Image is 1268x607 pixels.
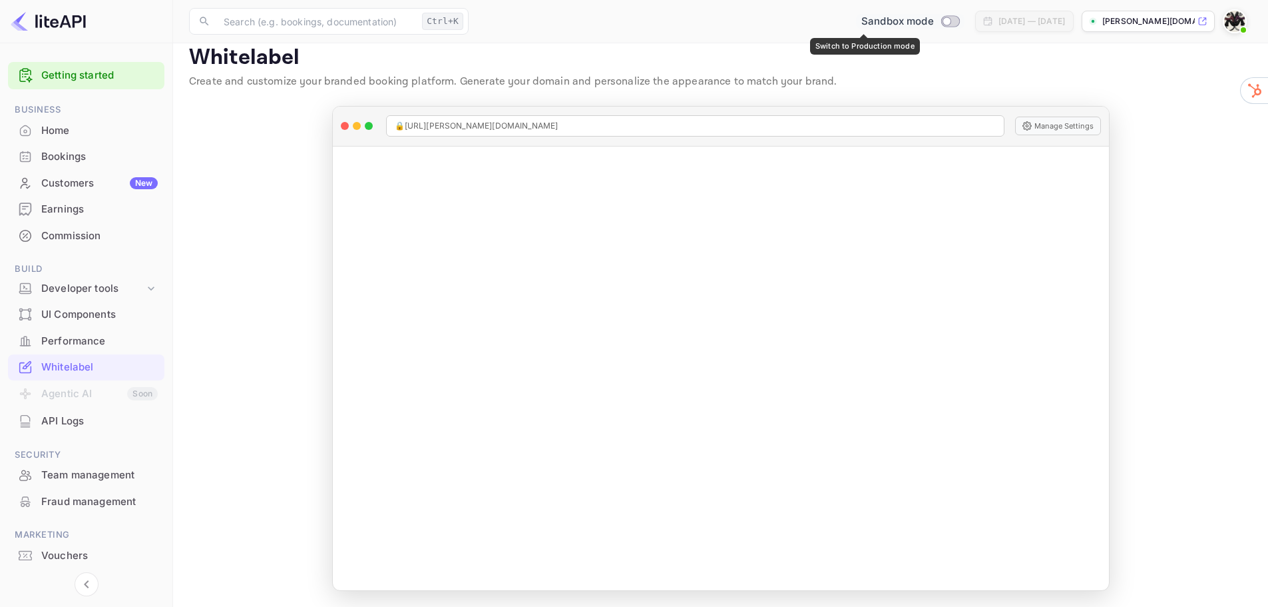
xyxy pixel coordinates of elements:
div: Earnings [41,202,158,217]
a: API Logs [8,408,164,433]
a: Bookings [8,144,164,169]
div: Bookings [41,149,158,165]
div: New [130,177,158,189]
a: Earnings [8,197,164,221]
div: API Logs [8,408,164,434]
span: Business [8,103,164,117]
p: Whitelabel [189,45,1252,71]
button: Manage Settings [1015,117,1101,135]
span: Sandbox mode [861,14,934,29]
a: Whitelabel [8,354,164,379]
a: Performance [8,328,164,353]
a: Team management [8,462,164,487]
a: Fraud management [8,489,164,514]
a: Getting started [41,68,158,83]
button: Collapse navigation [75,572,99,596]
div: Performance [41,334,158,349]
div: Whitelabel [8,354,164,380]
span: 🔒 [URL][PERSON_NAME][DOMAIN_NAME] [395,120,558,132]
div: Switch to Production mode [856,14,964,29]
div: Fraud management [41,494,158,510]
div: [DATE] — [DATE] [998,15,1065,27]
div: Commission [8,223,164,249]
a: Vouchers [8,543,164,568]
span: Build [8,262,164,277]
div: Developer tools [8,277,164,301]
a: Home [8,118,164,143]
div: Whitelabel [41,360,158,375]
img: Umar Mohammed [1224,11,1245,32]
div: Team management [8,462,164,488]
div: Customers [41,176,158,191]
div: API Logs [41,414,158,429]
p: [PERSON_NAME][DOMAIN_NAME]... [1102,15,1195,27]
div: UI Components [41,307,158,322]
div: Earnings [8,197,164,223]
div: Team management [41,468,158,483]
div: Ctrl+K [422,13,463,30]
a: Commission [8,223,164,248]
div: CustomersNew [8,171,164,197]
a: CustomersNew [8,171,164,195]
div: Switch to Production mode [810,38,920,55]
span: Security [8,448,164,462]
div: Vouchers [8,543,164,569]
div: Developer tools [41,281,144,297]
div: Getting started [8,62,164,89]
div: Bookings [8,144,164,170]
div: Performance [8,328,164,354]
p: Create and customize your branded booking platform. Generate your domain and personalize the appe... [189,74,1252,90]
div: Commission [41,229,158,244]
div: Home [41,123,158,139]
span: Marketing [8,528,164,542]
img: LiteAPI logo [11,11,86,32]
div: UI Components [8,302,164,328]
a: UI Components [8,302,164,326]
div: Vouchers [41,548,158,564]
input: Search (e.g. bookings, documentation) [216,8,417,35]
div: Home [8,118,164,144]
div: Fraud management [8,489,164,515]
